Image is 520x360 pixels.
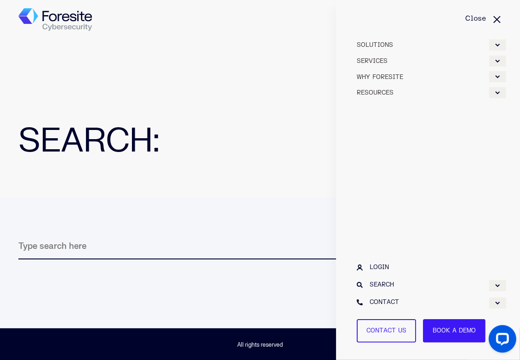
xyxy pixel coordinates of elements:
div: Expand CONTACT [489,298,506,309]
span: RESOURCES [357,89,394,96]
span: CONTACT [370,298,399,306]
iframe: LiveChat chat widget [481,321,520,360]
span: LOGIN [370,264,389,271]
div: Expand SOLUTIONS [489,39,506,51]
a: CONTACT Expand CONTACT [357,297,506,308]
div: Expand SERVICES [489,56,506,67]
img: Foresite logo, a hexagon shape of blues with a directional arrow to the right hand side, and the ... [18,8,92,31]
a: Book a Demo [423,319,486,343]
a: Contact Us [357,319,416,343]
a: LOGIN [357,262,506,272]
span: SEARCH: [18,120,160,162]
input: Search [18,234,502,259]
div: Expand SEARCH [489,280,506,291]
span: SOLUTIONS [357,41,393,49]
a: Back to Home [18,8,92,31]
div: burger [350,37,506,101]
a: Close Burger Menu [350,14,506,24]
a: SERVICES [350,53,506,69]
span: All rights reserved [237,340,283,350]
span: SEARCH [370,281,394,288]
a: SEARCH Expand SEARCH [357,280,506,290]
span: WHY FORESITE [357,73,403,81]
div: Expand WHY FORESITE [489,71,506,82]
div: Expand RESOURCES [489,87,506,98]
